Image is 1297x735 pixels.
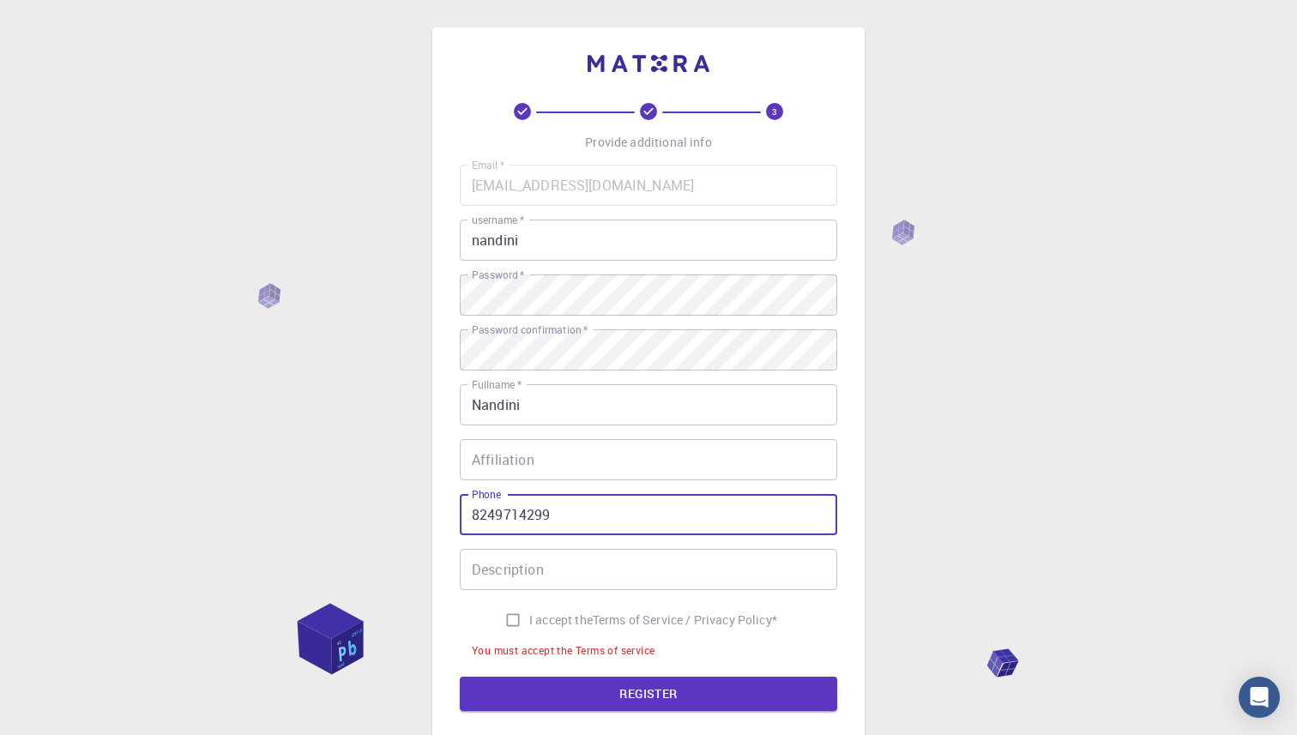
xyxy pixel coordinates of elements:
[472,213,524,227] label: username
[585,134,711,151] p: Provide additional info
[472,158,504,172] label: Email
[460,677,837,711] button: REGISTER
[472,487,501,502] label: Phone
[529,611,593,629] span: I accept the
[593,611,777,629] p: Terms of Service / Privacy Policy *
[472,268,524,282] label: Password
[593,611,777,629] a: Terms of Service / Privacy Policy*
[472,377,522,392] label: Fullname
[1239,677,1280,718] div: Open Intercom Messenger
[772,105,777,117] text: 3
[472,642,655,660] div: You must accept the Terms of service
[472,322,588,337] label: Password confirmation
